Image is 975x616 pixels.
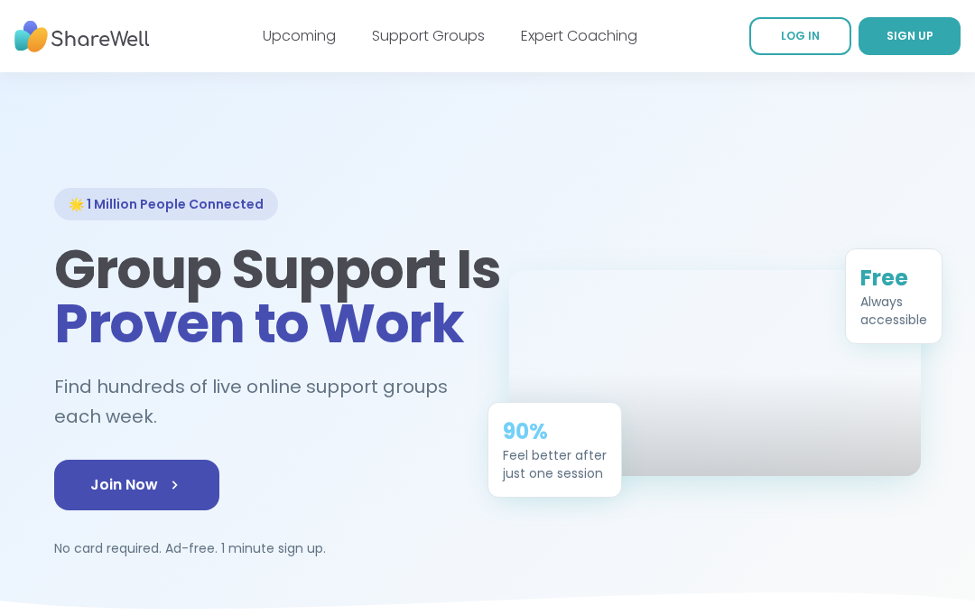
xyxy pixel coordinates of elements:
[263,25,336,46] a: Upcoming
[54,460,219,510] a: Join Now
[860,285,927,322] div: Always accessible
[521,25,637,46] a: Expert Coaching
[90,474,183,496] span: Join Now
[372,25,485,46] a: Support Groups
[503,439,607,475] div: Feel better after just one session
[54,188,278,220] div: 🌟 1 Million People Connected
[14,12,150,61] img: ShareWell Nav Logo
[54,242,466,350] h1: Group Support Is
[749,17,851,55] a: LOG IN
[54,539,466,557] p: No card required. Ad-free. 1 minute sign up.
[781,28,820,43] span: LOG IN
[54,372,466,431] h2: Find hundreds of live online support groups each week.
[503,410,607,439] div: 90%
[54,285,463,361] span: Proven to Work
[859,17,961,55] a: SIGN UP
[860,257,927,285] div: Free
[887,28,933,43] span: SIGN UP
